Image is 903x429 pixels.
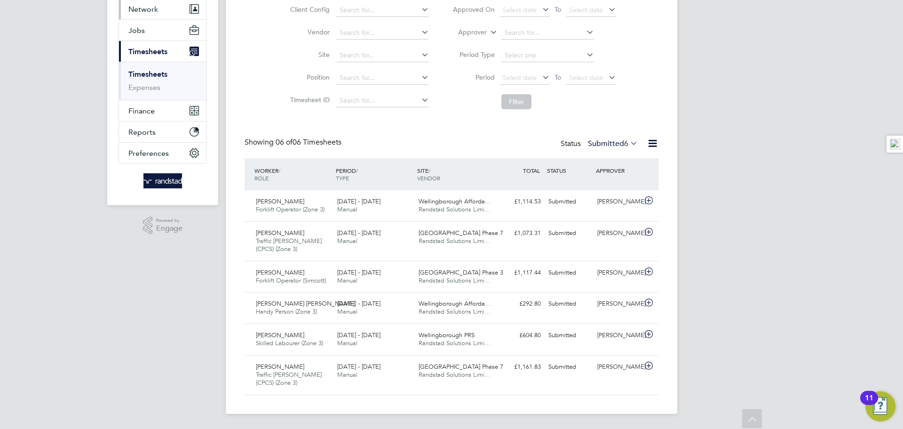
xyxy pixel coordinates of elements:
[278,167,280,174] span: /
[444,28,487,37] label: Approver
[337,197,380,205] span: [DATE] - [DATE]
[545,265,594,281] div: Submitted
[128,83,160,92] a: Expenses
[865,398,873,410] div: 11
[337,205,357,213] span: Manual
[419,205,491,213] span: Randstad Solutions Limi…
[287,5,330,14] label: Client Config
[256,205,325,213] span: Forklift Operator (Zone 3)
[119,121,206,142] button: Reports
[119,100,206,121] button: Finance
[419,339,491,347] span: Randstad Solutions Limi…
[552,3,564,16] span: To
[419,308,491,316] span: Randstad Solutions Limi…
[501,94,531,109] button: Filter
[336,26,429,40] input: Search for...
[119,41,206,62] button: Timesheets
[333,162,415,186] div: PERIOD
[545,162,594,179] div: STATUS
[496,359,545,375] div: £1,161.83
[156,217,182,225] span: Powered by
[594,194,642,210] div: [PERSON_NAME]
[119,173,207,188] a: Go to home page
[496,265,545,281] div: £1,117.44
[252,162,333,186] div: WORKER
[336,94,429,107] input: Search for...
[336,174,349,182] span: TYPE
[501,49,594,62] input: Select one
[419,363,503,371] span: [GEOGRAPHIC_DATA] Phase 7
[337,268,380,276] span: [DATE] - [DATE]
[452,50,495,59] label: Period Type
[256,331,304,339] span: [PERSON_NAME]
[419,371,491,379] span: Randstad Solutions Limi…
[256,276,326,284] span: Forklift Operator (Simcott)
[119,143,206,163] button: Preferences
[419,237,491,245] span: Randstad Solutions Limi…
[503,6,537,14] span: Select date
[415,162,496,186] div: SITE
[337,299,380,308] span: [DATE] - [DATE]
[452,5,495,14] label: Approved On
[156,225,182,233] span: Engage
[545,359,594,375] div: Submitted
[276,138,341,147] span: 06 Timesheets
[287,28,330,36] label: Vendor
[523,167,540,174] span: TOTAL
[337,308,357,316] span: Manual
[287,73,330,81] label: Position
[256,229,304,237] span: [PERSON_NAME]
[276,138,293,147] span: 06 of
[336,49,429,62] input: Search for...
[128,47,167,56] span: Timesheets
[594,226,642,241] div: [PERSON_NAME]
[569,73,603,82] span: Select date
[545,226,594,241] div: Submitted
[419,299,491,308] span: Wellingborough Afforda…
[256,237,322,253] span: Traffic [PERSON_NAME] (CPCS) (Zone 3)
[337,363,380,371] span: [DATE] - [DATE]
[356,167,358,174] span: /
[419,229,503,237] span: [GEOGRAPHIC_DATA] Phase 7
[128,5,158,14] span: Network
[336,72,429,85] input: Search for...
[419,276,491,284] span: Randstad Solutions Limi…
[287,96,330,104] label: Timesheet ID
[337,339,357,347] span: Manual
[337,371,357,379] span: Manual
[245,138,343,147] div: Showing
[865,391,895,421] button: Open Resource Center, 11 new notifications
[287,50,330,59] label: Site
[588,139,638,148] label: Submitted
[561,138,640,151] div: Status
[256,299,355,308] span: [PERSON_NAME] [PERSON_NAME]
[594,296,642,312] div: [PERSON_NAME]
[417,174,440,182] span: VENDOR
[419,268,503,276] span: [GEOGRAPHIC_DATA] Phase 3
[501,26,594,40] input: Search for...
[336,4,429,17] input: Search for...
[624,139,628,148] span: 6
[143,173,182,188] img: randstad-logo-retina.png
[419,197,491,205] span: Wellingborough Afforda…
[419,331,475,339] span: Wellingborough PRS
[337,331,380,339] span: [DATE] - [DATE]
[496,226,545,241] div: £1,073.31
[552,71,564,83] span: To
[452,73,495,81] label: Period
[337,229,380,237] span: [DATE] - [DATE]
[128,70,167,79] a: Timesheets
[254,174,269,182] span: ROLE
[496,328,545,343] div: £604.80
[503,73,537,82] span: Select date
[128,128,156,137] span: Reports
[143,217,183,235] a: Powered byEngage
[594,162,642,179] div: APPROVER
[594,265,642,281] div: [PERSON_NAME]
[256,339,323,347] span: Skilled Labourer (Zone 3)
[545,328,594,343] div: Submitted
[496,194,545,210] div: £1,114.53
[256,363,304,371] span: [PERSON_NAME]
[119,20,206,40] button: Jobs
[337,237,357,245] span: Manual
